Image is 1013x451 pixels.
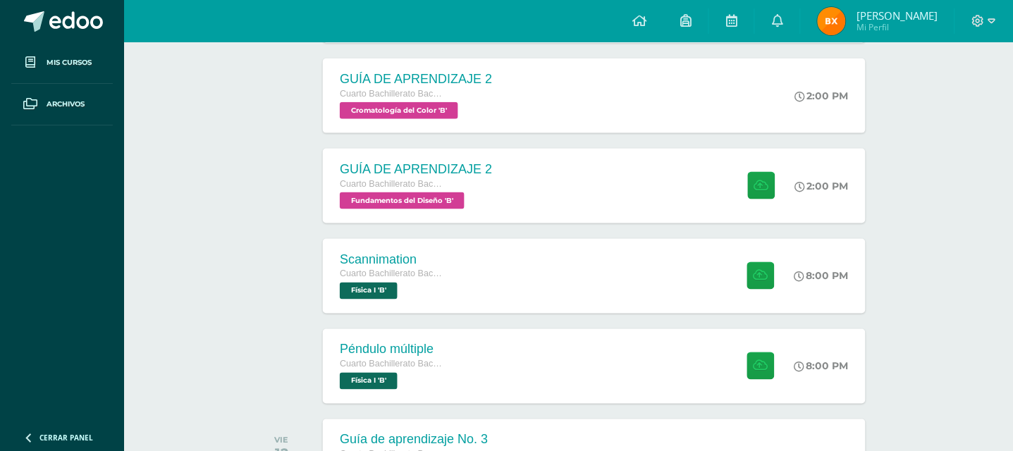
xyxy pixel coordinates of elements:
[794,270,849,283] div: 8:00 PM
[274,435,288,445] div: VIE
[340,373,398,390] span: Física I 'B'
[340,252,446,267] div: Scannimation
[794,360,849,373] div: 8:00 PM
[47,99,85,110] span: Archivos
[340,342,446,357] div: Péndulo múltiple
[857,21,938,33] span: Mi Perfil
[340,269,446,279] span: Cuarto Bachillerato Bachillerato en CCLL con Orientación en Diseño Gráfico
[340,72,492,87] div: GUÍA DE APRENDIZAJE 2
[340,192,465,209] span: Fundamentos del Diseño 'B'
[795,89,849,102] div: 2:00 PM
[340,162,492,177] div: GUÍA DE APRENDIZAJE 2
[818,7,846,35] img: 1e9ea2312da8f31247f4faf874a4fe1a.png
[857,8,938,23] span: [PERSON_NAME]
[11,84,113,125] a: Archivos
[47,57,92,68] span: Mis cursos
[340,283,398,299] span: Física I 'B'
[11,42,113,84] a: Mis cursos
[340,89,446,99] span: Cuarto Bachillerato Bachillerato en CCLL con Orientación en Diseño Gráfico
[340,179,446,189] span: Cuarto Bachillerato Bachillerato en CCLL con Orientación en Diseño Gráfico
[39,433,93,443] span: Cerrar panel
[340,102,458,119] span: Cromatología del Color 'B'
[795,180,849,192] div: 2:00 PM
[340,433,488,447] div: Guía de aprendizaje No. 3
[340,359,446,369] span: Cuarto Bachillerato Bachillerato en CCLL con Orientación en Diseño Gráfico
